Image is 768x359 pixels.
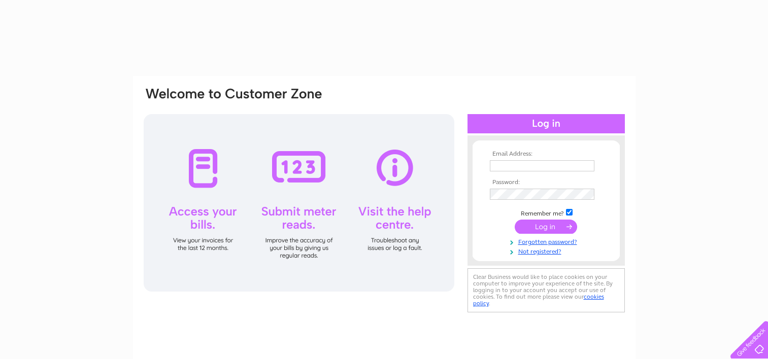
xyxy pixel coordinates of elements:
[487,151,605,158] th: Email Address:
[468,268,625,312] div: Clear Business would like to place cookies on your computer to improve your experience of the sit...
[473,293,604,307] a: cookies policy
[490,246,605,256] a: Not registered?
[487,179,605,186] th: Password:
[487,207,605,218] td: Remember me?
[490,236,605,246] a: Forgotten password?
[515,220,577,234] input: Submit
